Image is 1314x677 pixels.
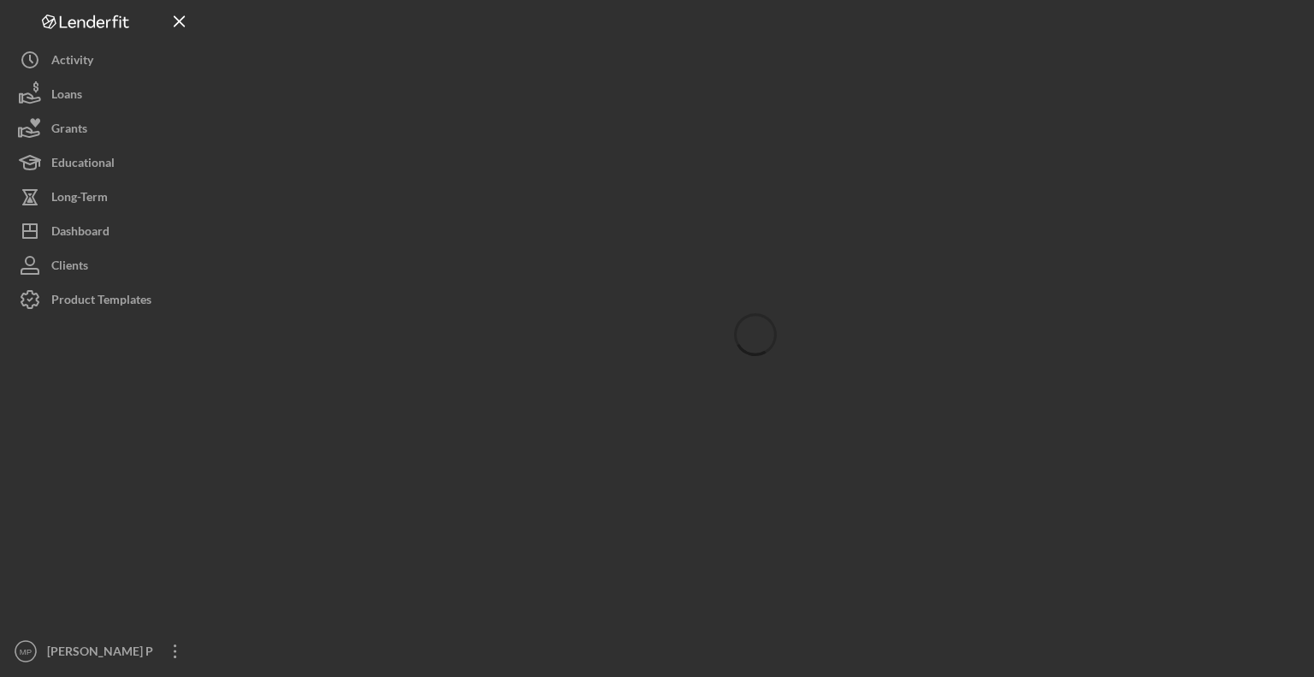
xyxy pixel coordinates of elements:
[20,647,32,656] text: MP
[9,43,197,77] button: Activity
[9,214,197,248] button: Dashboard
[9,282,197,317] button: Product Templates
[51,111,87,150] div: Grants
[51,214,109,252] div: Dashboard
[9,634,197,668] button: MP[PERSON_NAME] P
[51,248,88,287] div: Clients
[51,282,151,321] div: Product Templates
[51,77,82,116] div: Loans
[9,248,197,282] button: Clients
[9,77,197,111] button: Loans
[43,634,154,673] div: [PERSON_NAME] P
[9,180,197,214] button: Long-Term
[9,111,197,145] button: Grants
[51,43,93,81] div: Activity
[51,180,108,218] div: Long-Term
[51,145,115,184] div: Educational
[9,145,197,180] button: Educational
